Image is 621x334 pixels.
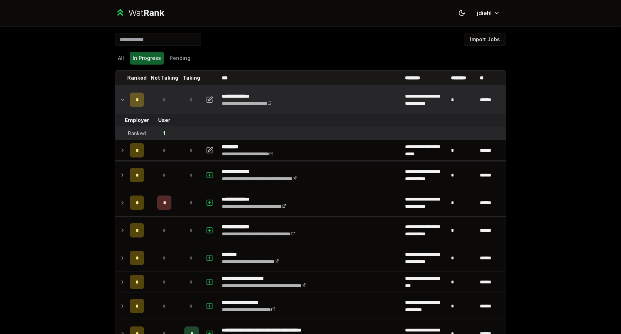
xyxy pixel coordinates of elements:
td: Employer [127,114,147,127]
span: jdiehl [477,9,492,17]
p: Taking [183,74,200,81]
div: Wat [128,7,164,19]
a: WatRank [115,7,164,19]
button: Import Jobs [464,33,506,46]
button: In Progress [130,52,164,65]
button: Pending [167,52,193,65]
p: Not Taking [151,74,178,81]
td: User [147,114,181,127]
span: Rank [143,8,164,18]
button: All [115,52,127,65]
button: jdiehl [471,6,506,19]
p: Ranked [127,74,147,81]
div: Ranked [128,130,146,137]
div: 1 [163,130,165,137]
